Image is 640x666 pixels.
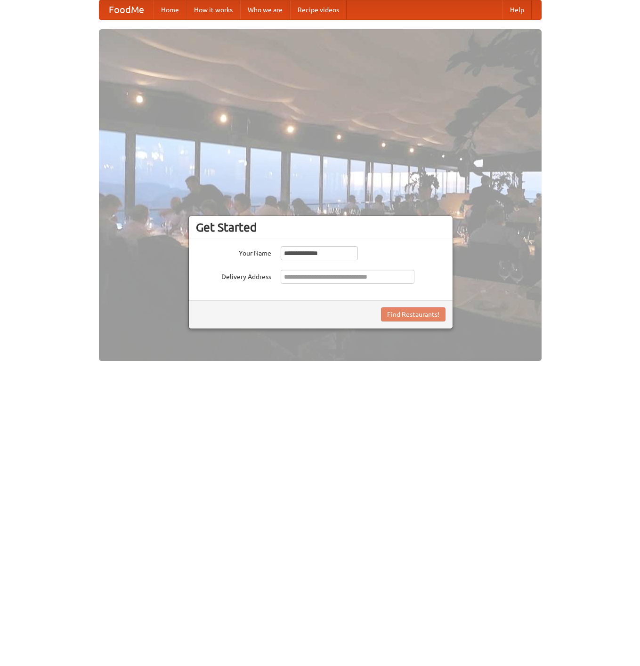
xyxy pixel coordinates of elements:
[196,246,271,258] label: Your Name
[502,0,532,19] a: Help
[290,0,347,19] a: Recipe videos
[196,270,271,281] label: Delivery Address
[99,0,154,19] a: FoodMe
[240,0,290,19] a: Who we are
[186,0,240,19] a: How it works
[196,220,446,234] h3: Get Started
[154,0,186,19] a: Home
[381,307,446,321] button: Find Restaurants!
